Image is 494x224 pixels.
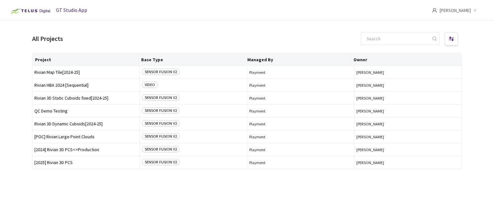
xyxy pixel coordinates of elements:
span: QC Demo Testing [34,109,138,113]
span: [POC] Rivian Large Point Clouds [34,134,138,139]
th: Project [32,53,139,66]
span: VIDEO [142,82,158,88]
span: SENSOR FUSION V2 [142,69,180,75]
span: Rivian HBA 2024 [Sequential] [34,83,138,88]
button: [PERSON_NAME] [356,70,460,75]
span: Rivian 3D Dynamic Cuboids[2024-25] [34,122,138,126]
span: SENSOR FUSION V2 [142,120,180,127]
img: Telus [8,6,52,16]
button: [PERSON_NAME] [356,147,460,152]
span: SENSOR FUSION V2 [142,94,180,101]
button: [PERSON_NAME] [356,134,460,139]
span: SENSOR FUSION V2 [142,146,180,152]
span: down [473,9,477,12]
th: Managed By [245,53,351,66]
button: [PERSON_NAME] [356,83,460,88]
button: [PERSON_NAME] [356,96,460,101]
span: Playment [249,122,352,126]
span: Playment [249,70,352,75]
th: Owner [351,53,457,66]
span: SENSOR FUSION V2 [142,133,180,140]
button: [PERSON_NAME] [356,109,460,113]
span: SENSOR FUSION V2 [142,159,180,165]
span: Playment [249,96,352,101]
span: Playment [249,147,352,152]
span: Playment [249,134,352,139]
div: All Projects [32,34,63,44]
span: Rivian 3D Static Cuboids fixed[2024-25] [34,96,138,101]
span: Playment [249,109,352,113]
span: [2025] Rivian 3D PCS [34,160,138,165]
span: [2024] Rivian 3D PCS<>Production [34,147,138,152]
span: GT Studio App [56,7,87,13]
span: Rivian Map Tile[2024-25] [34,70,138,75]
span: Playment [249,83,352,88]
button: [PERSON_NAME] [356,160,460,165]
th: Base Type [139,53,245,66]
span: Playment [249,160,352,165]
button: [PERSON_NAME] [356,122,460,126]
span: SENSOR FUSION V2 [142,107,180,114]
input: Search [363,33,431,44]
span: user [432,8,437,13]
